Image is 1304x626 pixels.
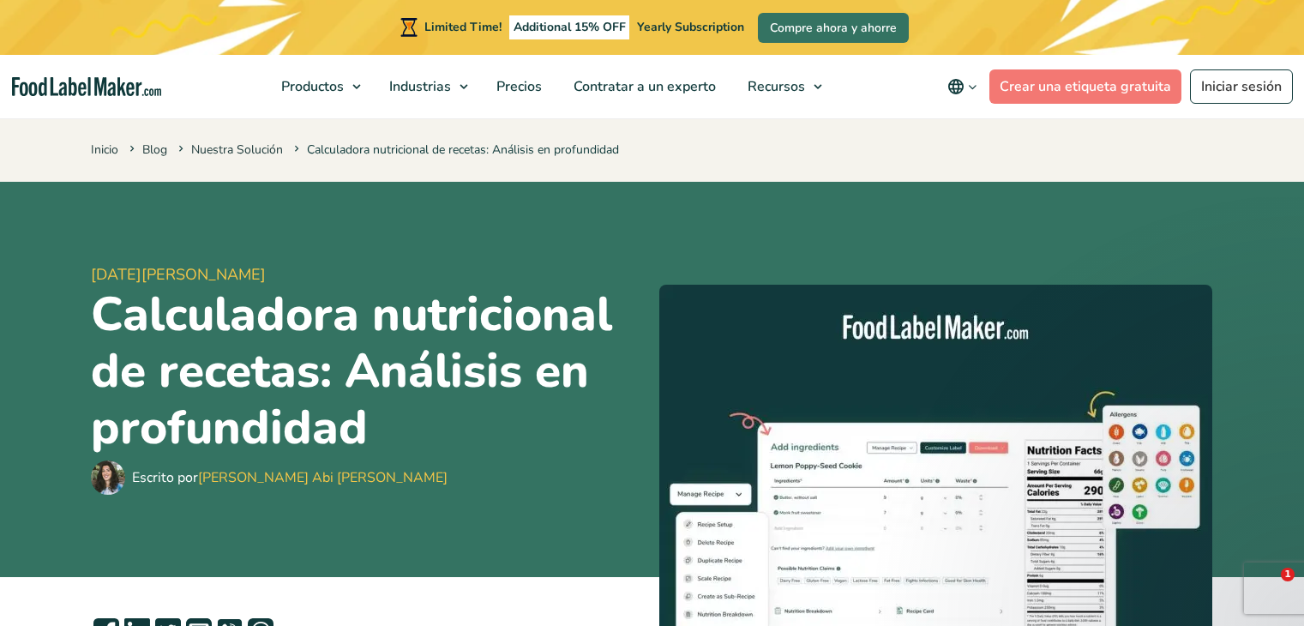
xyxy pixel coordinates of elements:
[91,460,125,495] img: Maria Abi Hanna - Etiquetadora de alimentos
[1190,69,1293,104] a: Iniciar sesión
[1281,568,1295,581] span: 1
[291,141,619,158] span: Calculadora nutricional de recetas: Análisis en profundidad
[989,69,1181,104] a: Crear una etiqueta gratuita
[198,468,448,487] a: [PERSON_NAME] Abi [PERSON_NAME]
[384,77,453,96] span: Industrias
[91,286,646,456] h1: Calculadora nutricional de recetas: Análisis en profundidad
[191,141,283,158] a: Nuestra Solución
[637,19,744,35] span: Yearly Subscription
[558,55,728,118] a: Contratar a un experto
[568,77,718,96] span: Contratar a un experto
[481,55,554,118] a: Precios
[509,15,630,39] span: Additional 15% OFF
[91,263,646,286] span: [DATE][PERSON_NAME]
[491,77,544,96] span: Precios
[142,141,167,158] a: Blog
[758,13,909,43] a: Compre ahora y ahorre
[91,141,118,158] a: Inicio
[732,55,831,118] a: Recursos
[374,55,477,118] a: Industrias
[132,467,448,488] div: Escrito por
[276,77,346,96] span: Productos
[1246,568,1287,609] iframe: Intercom live chat
[266,55,370,118] a: Productos
[424,19,502,35] span: Limited Time!
[742,77,807,96] span: Recursos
